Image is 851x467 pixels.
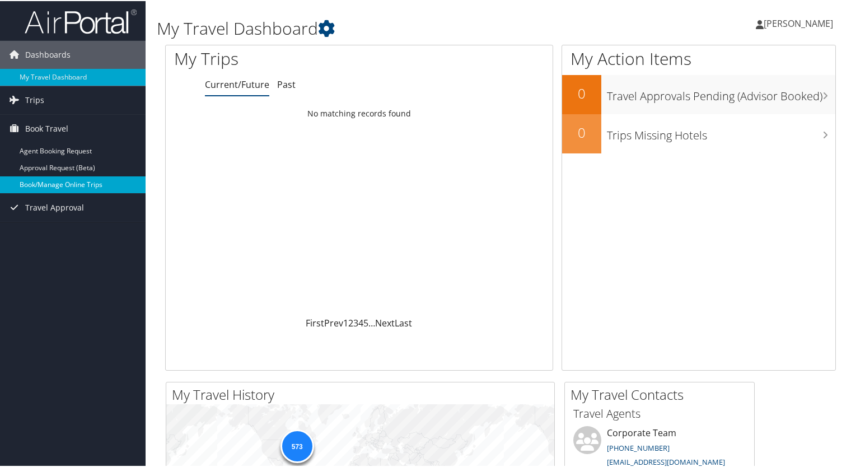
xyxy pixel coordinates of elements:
a: 2 [348,316,353,328]
h2: 0 [562,122,601,141]
span: Book Travel [25,114,68,142]
h3: Travel Approvals Pending (Advisor Booked) [607,82,835,103]
a: First [306,316,324,328]
h2: My Travel History [172,384,554,403]
td: No matching records found [166,102,553,123]
div: 573 [280,428,314,462]
a: [PERSON_NAME] [756,6,844,39]
span: [PERSON_NAME] [764,16,833,29]
a: [EMAIL_ADDRESS][DOMAIN_NAME] [607,456,725,466]
a: Next [375,316,395,328]
a: 1 [343,316,348,328]
span: Travel Approval [25,193,84,221]
a: 4 [358,316,363,328]
a: Last [395,316,412,328]
a: Past [277,77,296,90]
a: [PHONE_NUMBER] [607,442,670,452]
a: 0Trips Missing Hotels [562,113,835,152]
span: Dashboards [25,40,71,68]
a: 3 [353,316,358,328]
h3: Trips Missing Hotels [607,121,835,142]
h2: 0 [562,83,601,102]
span: Trips [25,85,44,113]
a: Prev [324,316,343,328]
img: airportal-logo.png [25,7,137,34]
h1: My Trips [174,46,383,69]
h1: My Travel Dashboard [157,16,615,39]
h2: My Travel Contacts [571,384,754,403]
a: 0Travel Approvals Pending (Advisor Booked) [562,74,835,113]
span: … [368,316,375,328]
h1: My Action Items [562,46,835,69]
a: Current/Future [205,77,269,90]
a: 5 [363,316,368,328]
h3: Travel Agents [573,405,746,421]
